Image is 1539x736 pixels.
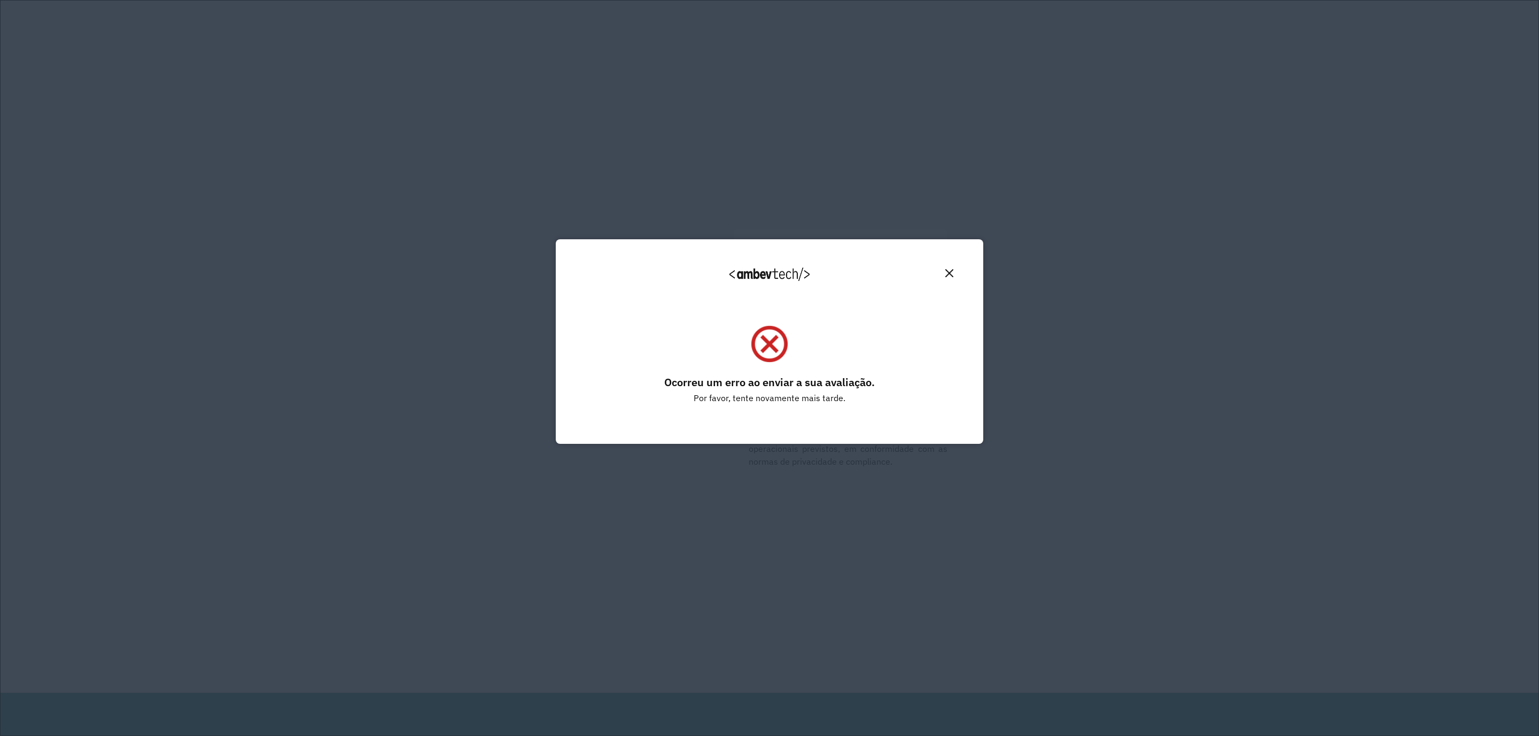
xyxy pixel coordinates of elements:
[751,325,788,363] img: Ícone Check Circle
[694,392,845,404] label: Por favor, tente novamente mais tarde.
[941,265,958,281] button: Close
[664,376,875,389] label: Ocorreu um erro ao enviar a sua avaliação.
[945,269,953,277] img: Close
[729,268,810,281] img: Logo Ambevtech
